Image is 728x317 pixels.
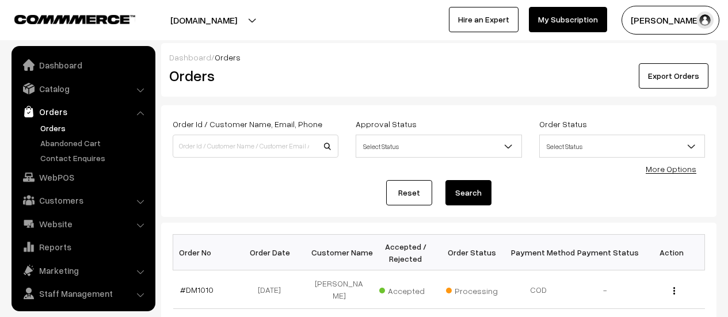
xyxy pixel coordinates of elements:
a: Orders [14,101,151,122]
a: Marketing [14,260,151,281]
img: COMMMERCE [14,15,135,24]
button: Export Orders [639,63,708,89]
div: / [169,51,708,63]
span: Select Status [356,136,521,156]
td: [DATE] [239,270,306,309]
th: Order No [173,235,240,270]
a: Dashboard [14,55,151,75]
label: Order Id / Customer Name, Email, Phone [173,118,322,130]
a: Abandoned Cart [37,137,151,149]
a: Customers [14,190,151,211]
a: More Options [646,164,696,174]
td: COD [505,270,572,309]
h2: Orders [169,67,337,85]
th: Payment Method [505,235,572,270]
a: #DM1010 [180,285,214,295]
th: Order Status [439,235,506,270]
a: Staff Management [14,283,151,304]
button: Search [445,180,491,205]
span: Processing [446,282,504,297]
th: Accepted / Rejected [372,235,439,270]
a: Dashboard [169,52,211,62]
span: Select Status [539,135,705,158]
a: COMMMERCE [14,12,115,25]
th: Customer Name [306,235,373,270]
a: My Subscription [529,7,607,32]
th: Order Date [239,235,306,270]
a: Hire an Expert [449,7,519,32]
span: Accepted [379,282,437,297]
a: WebPOS [14,167,151,188]
button: [PERSON_NAME] [622,6,719,35]
td: - [572,270,639,309]
th: Action [638,235,705,270]
td: [PERSON_NAME] [306,270,373,309]
img: Menu [673,287,675,295]
a: Catalog [14,78,151,99]
label: Order Status [539,118,587,130]
button: [DOMAIN_NAME] [130,6,277,35]
label: Approval Status [356,118,417,130]
span: Select Status [540,136,704,156]
a: Orders [37,122,151,134]
a: Contact Enquires [37,152,151,164]
input: Order Id / Customer Name / Customer Email / Customer Phone [173,135,338,158]
img: user [696,12,714,29]
a: Website [14,213,151,234]
th: Payment Status [572,235,639,270]
a: Reset [386,180,432,205]
a: Reports [14,236,151,257]
span: Orders [215,52,241,62]
span: Select Status [356,135,521,158]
